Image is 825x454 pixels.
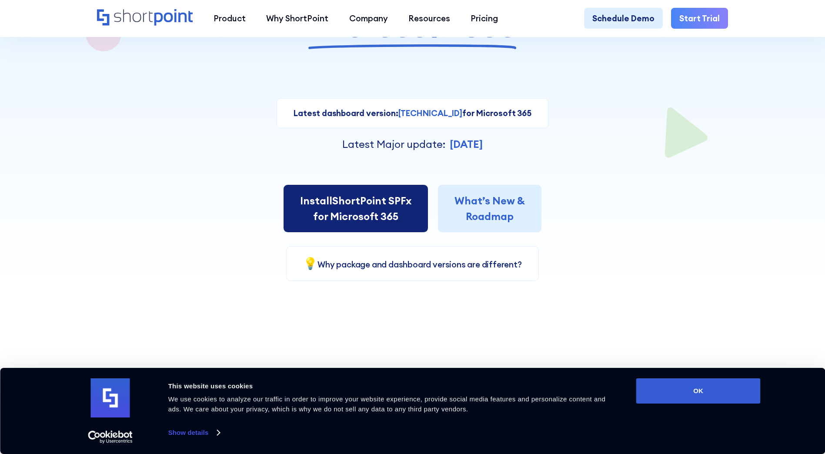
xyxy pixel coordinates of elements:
iframe: Chat Widget [668,353,825,454]
img: logo [91,378,130,417]
a: Start Trial [671,8,728,28]
a: Why ShortPoint [256,8,339,28]
div: Resources [408,12,450,24]
a: InstallShortPoint SPFxfor Microsoft 365 [284,185,428,232]
strong: [TECHNICAL_ID] [398,108,462,118]
div: Product [214,12,246,24]
strong: for Microsoft 365 [462,108,531,118]
a: Product [203,8,256,28]
p: Latest Major update: [342,137,446,152]
span: Install [300,194,332,207]
div: Company [349,12,388,24]
span: We use cookies to analyze our traffic in order to improve your website experience, provide social... [168,395,606,413]
a: Schedule Demo [584,8,663,28]
a: Company [339,8,398,28]
button: OK [636,378,761,404]
a: Pricing [461,8,508,28]
div: This website uses cookies [168,381,617,391]
a: Home [97,9,193,27]
a: 💡Why package and dashboard versions are different? [303,259,522,270]
a: Resources [398,8,460,28]
a: Show details [168,426,220,439]
a: What’s New &Roadmap [438,185,541,232]
strong: [DATE] [450,137,483,150]
span: 💡 [303,256,317,270]
strong: Latest dashboard version: [294,108,398,118]
a: Usercentrics Cookiebot - opens in a new window [72,431,148,444]
div: Pricing [471,12,498,24]
div: Why ShortPoint [266,12,328,24]
span: Microsoft 365 [308,7,517,43]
